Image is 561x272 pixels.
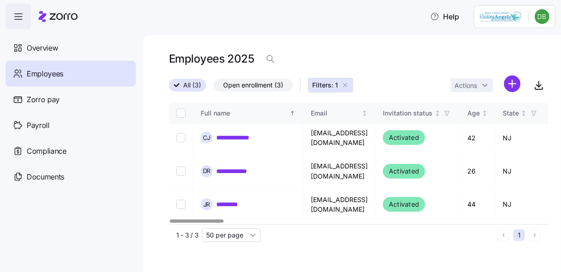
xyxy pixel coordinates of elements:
input: Select all records [176,109,185,118]
span: Activated [389,166,419,177]
input: Select record 1 [176,133,185,142]
img: Employer logo [480,11,522,22]
div: Email [311,108,360,118]
td: 26 [460,152,496,191]
span: Employees [27,68,63,80]
a: Overview [6,35,136,61]
button: 1 [513,229,525,241]
span: Filters: 1 [312,81,338,90]
span: Compliance [27,145,67,157]
div: Full name [201,108,288,118]
th: AgeNot sorted [460,103,496,124]
span: Activated [389,199,419,210]
span: 1 - 3 / 3 [176,231,198,240]
span: Documents [27,171,64,183]
div: Invitation status [383,108,432,118]
span: All (3) [183,79,201,91]
th: EmailNot sorted [303,103,376,124]
div: Not sorted [361,110,368,116]
span: Open enrollment (3) [223,79,283,91]
div: Age [467,108,480,118]
img: b6ec8881b913410daddf0131528f1070 [535,9,550,24]
button: Help [423,7,466,26]
td: 42 [460,124,496,152]
a: Zorro pay [6,87,136,112]
td: NJ [496,124,547,152]
div: Not sorted [521,110,527,116]
td: NJ [496,152,547,191]
span: D R [203,168,211,174]
span: Zorro pay [27,94,60,105]
div: Sorted ascending [289,110,296,116]
span: J R [203,202,210,208]
th: Invitation statusNot sorted [376,103,460,124]
span: Help [430,11,459,22]
td: [EMAIL_ADDRESS][DOMAIN_NAME] [303,191,376,219]
svg: add icon [504,75,521,92]
td: [EMAIL_ADDRESS][DOMAIN_NAME] [303,152,376,191]
th: Full nameSorted ascending [193,103,303,124]
span: Payroll [27,120,50,131]
input: Select record 2 [176,167,185,176]
div: Not sorted [482,110,488,116]
button: Actions [451,78,493,92]
input: Select record 3 [176,200,185,209]
a: Documents [6,164,136,190]
td: [EMAIL_ADDRESS][DOMAIN_NAME] [303,124,376,152]
span: C J [203,135,211,141]
span: Actions [454,82,477,89]
span: Activated [389,132,419,143]
div: Not sorted [434,110,441,116]
div: State [503,108,519,118]
span: Overview [27,42,58,54]
a: Compliance [6,138,136,164]
td: 44 [460,191,496,219]
a: Payroll [6,112,136,138]
h1: Employees 2025 [169,52,254,66]
td: NJ [496,191,547,219]
a: Employees [6,61,136,87]
button: Next page [529,229,541,241]
button: Filters: 1 [308,78,353,93]
th: StateNot sorted [496,103,547,124]
button: Previous page [498,229,510,241]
